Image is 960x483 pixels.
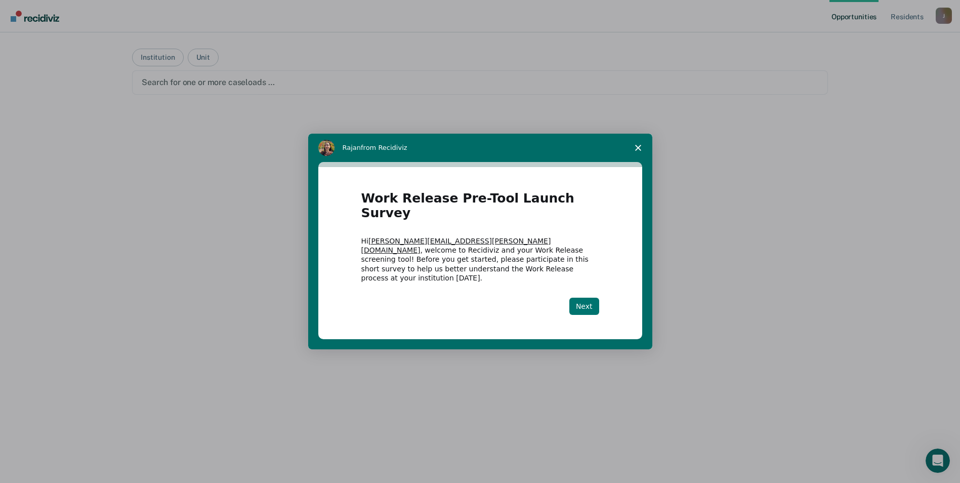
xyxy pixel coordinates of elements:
[318,140,335,156] img: Profile image for Rajan
[361,237,551,254] a: [PERSON_NAME][EMAIL_ADDRESS][PERSON_NAME][DOMAIN_NAME]
[569,298,599,315] button: Next
[624,134,652,162] span: Close survey
[361,191,599,226] h1: Work Release Pre-Tool Launch Survey
[361,236,599,283] div: Hi , welcome to Recidiviz and your Work Release screening tool! Before you get started, please pa...
[361,144,407,151] span: from Recidiviz
[343,144,361,151] span: Rajan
